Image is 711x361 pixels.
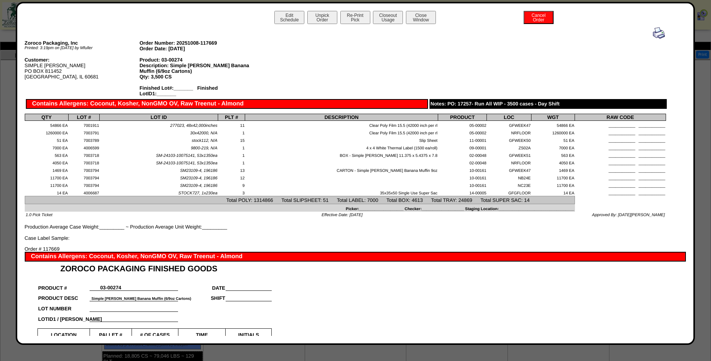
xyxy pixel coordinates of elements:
[132,329,178,338] td: # OF CASES
[180,168,217,173] span: SM23109-4, 196186
[68,158,100,166] td: 7003718
[218,158,245,166] td: 1
[245,143,438,151] td: 4 x 4 White Thermal Label (1500 ea/roll)
[430,99,667,109] div: Notes: PO: 17257- Run All WIP - 3500 cases - Day Shift
[438,173,487,181] td: 10-00161
[68,136,100,143] td: 7003789
[25,136,68,143] td: 51 EA
[531,114,575,121] th: WGT
[438,151,487,158] td: 02-00048
[438,121,487,128] td: 05-00002
[25,173,68,181] td: 11700 EA
[139,40,254,46] div: Order Number: 20251008-117669
[68,143,100,151] td: 4006599
[575,181,666,188] td: ____________ ____________
[245,128,438,136] td: Clear Poly Film 15.5 (42000 inch per rl
[438,136,487,143] td: 11-00001
[68,114,100,121] th: LOT #
[406,11,436,24] button: CloseWindow
[575,136,666,143] td: ____________ ____________
[373,11,403,24] button: CloseoutUsage
[218,181,245,188] td: 9
[531,151,575,158] td: 563 EA
[180,176,217,180] span: SM23109-4, 196186
[531,181,575,188] td: 11700 EA
[575,158,666,166] td: ____________ ____________
[218,121,245,128] td: 11
[218,136,245,143] td: 15
[218,143,245,151] td: 1
[438,188,487,196] td: 14-00005
[531,166,575,173] td: 1469 EA
[592,213,665,217] span: Approved By: [DATE][PERSON_NAME]
[25,57,140,63] div: Customer:
[68,173,100,181] td: 7003794
[90,280,132,291] td: 03-00274
[218,188,245,196] td: 3
[274,11,304,24] button: EditSchedule
[487,128,531,136] td: NRFLOOR
[531,158,575,166] td: 4050 EA
[487,188,531,196] td: GFGFLOOR
[25,151,68,158] td: 563 EA
[139,63,254,74] div: Description: Simple [PERSON_NAME] Banana Muffin (6/9oz Cartons)
[575,114,666,121] th: RAW CODE
[68,121,100,128] td: 7001911
[487,143,531,151] td: ZS02A
[245,121,438,128] td: Clear Poly Film 15.5 (42000 inch per rl
[192,138,217,143] span: stock112, N/A
[340,11,370,24] button: Re-PrintPick
[487,173,531,181] td: NB24E
[25,252,686,262] div: Contains Allergens: Coconut, Kosher, NonGMO OV, Raw Treenut - Almond
[26,213,52,217] span: 1.0 Pick Ticket
[438,128,487,136] td: 05-00002
[226,329,272,338] td: INITIALS
[487,166,531,173] td: GFWEEK47
[178,191,217,196] span: STOCK727, 1x230ea
[405,17,437,23] a: CloseWindow
[575,188,666,196] td: ____________ ____________
[191,146,217,150] span: 9800-219, N/A
[487,114,531,121] th: LOC
[100,114,218,121] th: LOT ID
[190,131,217,135] span: 30x42000, N/A
[178,280,226,291] td: DATE
[245,114,438,121] th: DESCRIPTION
[38,291,90,301] td: PRODUCT DESC
[25,128,68,136] td: 1260000 EA
[575,121,666,128] td: ____________ ____________
[68,166,100,173] td: 7003794
[26,99,428,109] div: Contains Allergens: Coconut, Kosher, NonGMO OV, Raw Treenut - Almond
[245,151,438,158] td: BOX - Simple [PERSON_NAME] 11.375 x 5.4375 x 7.8
[487,158,531,166] td: NRFLOOR
[575,166,666,173] td: ____________ ____________
[531,121,575,128] td: 54866 EA
[139,85,254,96] div: Finished Lot#:_______ Finished LotID1:_______
[438,114,487,121] th: PRODUCT
[218,166,245,173] td: 13
[531,143,575,151] td: 7000 EA
[487,151,531,158] td: GFWEEK51
[322,213,362,217] span: Effective Date: [DATE]
[653,27,665,39] img: print.gif
[487,181,531,188] td: NC23E
[25,40,140,46] div: Zoroco Packaging, Inc
[438,181,487,188] td: 10-00161
[38,262,272,274] td: ZOROCO PACKAGING FINISHED GOODS
[25,121,68,128] td: 54866 EA
[245,166,438,173] td: CARTON - Simple [PERSON_NAME] Banana Muffin 9oz
[524,11,554,24] button: CancelOrder
[575,143,666,151] td: ____________ ____________
[531,128,575,136] td: 1260000 EA
[25,143,68,151] td: 7000 EA
[25,114,68,121] th: QTY
[139,74,254,80] div: Qty: 3,500 CS
[170,123,217,128] span: 277023, 48x42,000inches
[38,280,90,291] td: PRODUCT #
[38,301,90,311] td: LOT NUMBER
[156,161,217,165] span: SM-24103-10075141, 53x1350ea
[25,158,68,166] td: 4050 EA
[531,173,575,181] td: 11700 EA
[25,46,140,50] div: Printed: 3:19pm on [DATE] by Mfuller
[38,311,90,322] td: LOTID1 / [PERSON_NAME]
